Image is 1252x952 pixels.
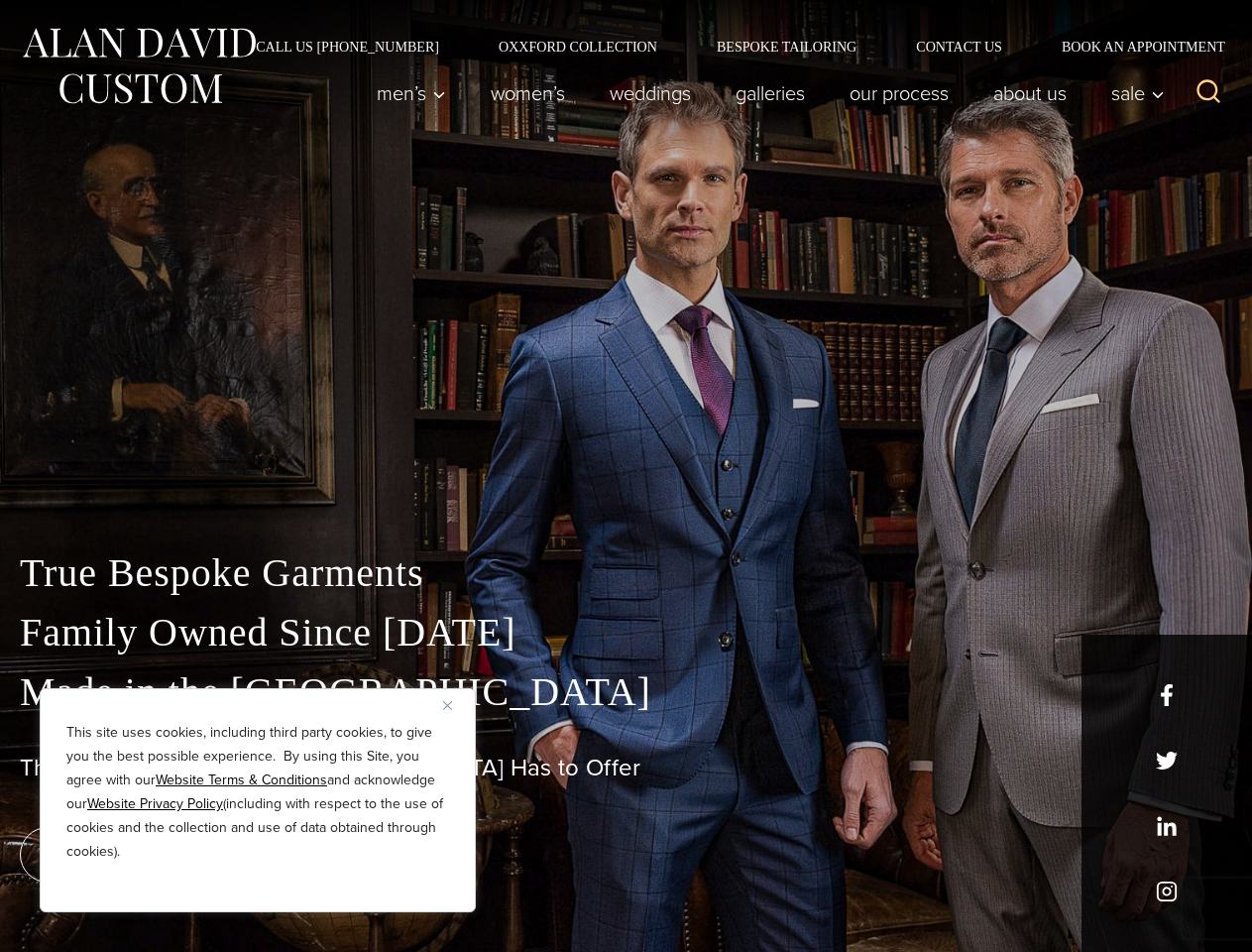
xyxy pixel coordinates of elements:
a: Oxxford Collection [469,40,687,54]
img: Close [443,701,452,710]
span: Sale [1111,83,1165,103]
span: Men’s [377,83,446,103]
h1: The Best Custom Suits [GEOGRAPHIC_DATA] Has to Offer [20,754,1232,782]
a: Call Us [PHONE_NUMBER] [226,40,469,54]
a: Website Privacy Policy [87,793,223,814]
a: About Us [971,73,1089,113]
nav: Primary Navigation [355,73,1176,113]
button: View Search Form [1185,69,1232,117]
a: weddings [588,73,714,113]
a: Book an Appointment [1032,40,1232,54]
button: Close [443,693,467,717]
a: Galleries [714,73,828,113]
nav: Secondary Navigation [226,40,1232,54]
img: Alan David Custom [20,22,258,110]
a: Contact Us [886,40,1032,54]
p: This site uses cookies, including third party cookies, to give you the best possible experience. ... [66,721,449,864]
a: Women’s [469,73,588,113]
p: True Bespoke Garments Family Owned Since [DATE] Made in the [GEOGRAPHIC_DATA] [20,543,1232,722]
a: Website Terms & Conditions [156,770,327,790]
a: Bespoke Tailoring [687,40,886,54]
a: Our Process [828,73,971,113]
a: book an appointment [20,827,297,883]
